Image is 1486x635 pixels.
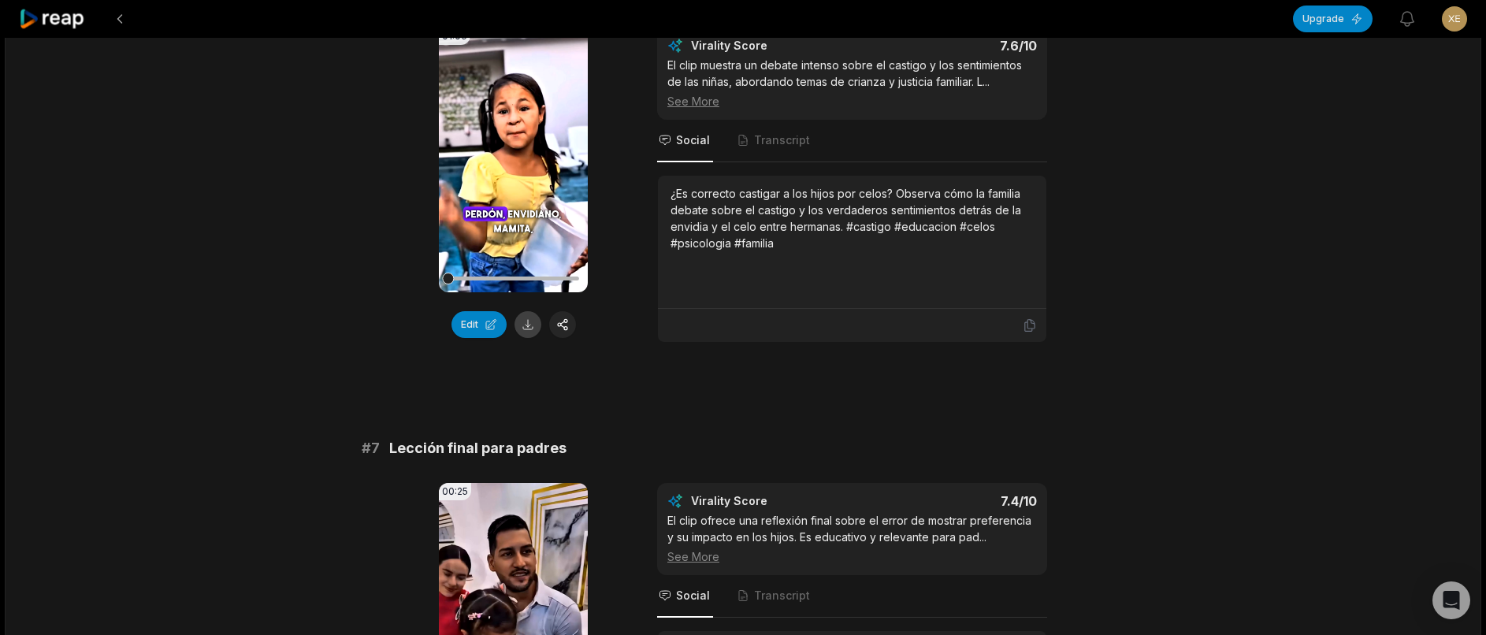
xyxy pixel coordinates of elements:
[667,548,1037,565] div: See More
[667,57,1037,110] div: El clip muestra un debate intenso sobre el castigo y los sentimientos de las niñas, abordando tem...
[691,493,860,509] div: Virality Score
[676,588,710,603] span: Social
[1293,6,1373,32] button: Upgrade
[754,132,810,148] span: Transcript
[362,437,380,459] span: # 7
[389,437,567,459] span: Lección final para padres
[754,588,810,603] span: Transcript
[439,28,588,292] video: Your browser does not support mp4 format.
[868,493,1038,509] div: 7.4 /10
[667,93,1037,110] div: See More
[671,185,1034,251] div: ¿Es correcto castigar a los hijos por celos? Observa cómo la familia debate sobre el castigo y lo...
[657,575,1047,618] nav: Tabs
[868,38,1038,54] div: 7.6 /10
[657,120,1047,162] nav: Tabs
[676,132,710,148] span: Social
[451,311,507,338] button: Edit
[691,38,860,54] div: Virality Score
[667,512,1037,565] div: El clip ofrece una reflexión final sobre el error de mostrar preferencia y su impacto en los hijo...
[1432,581,1470,619] div: Open Intercom Messenger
